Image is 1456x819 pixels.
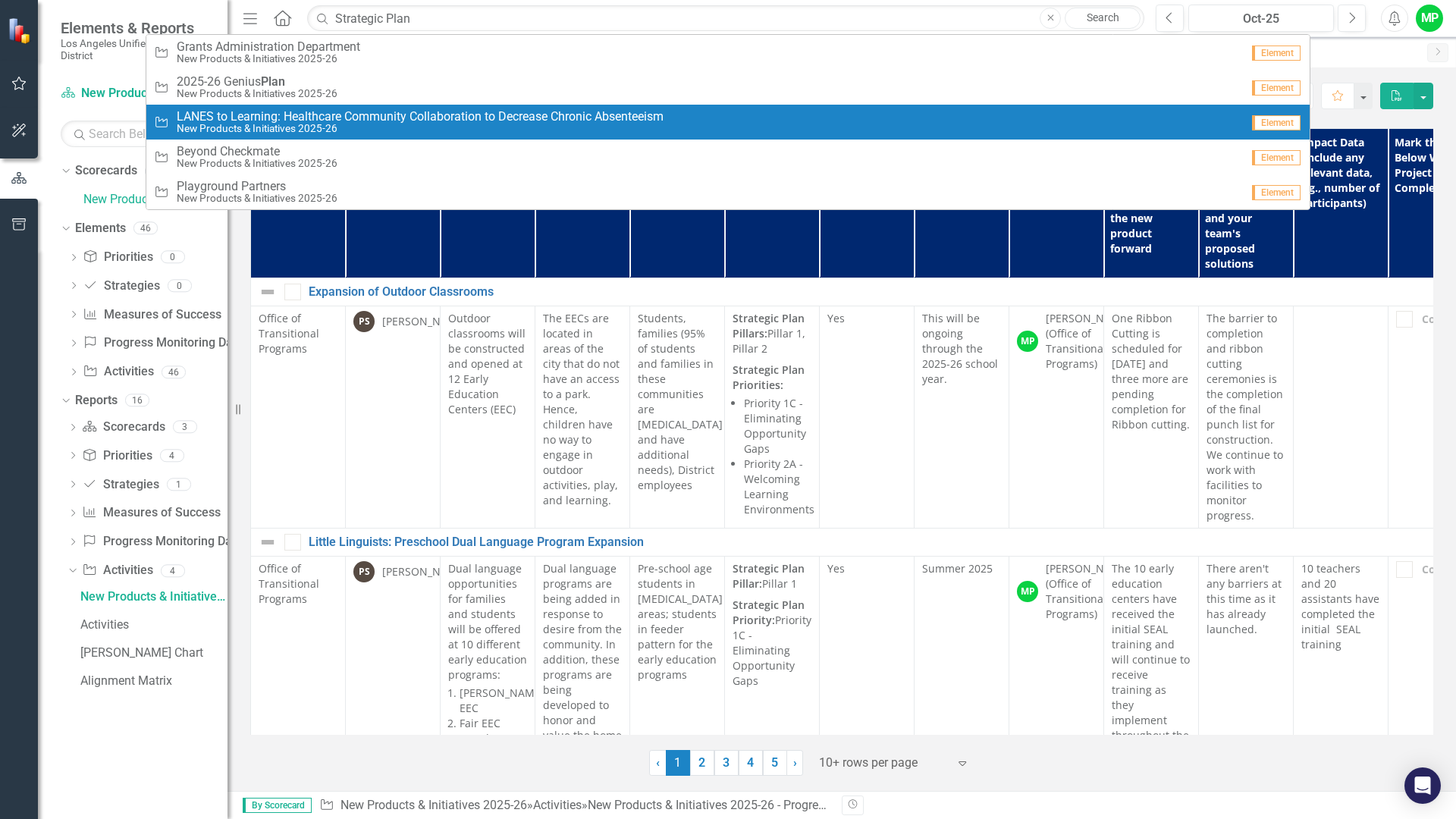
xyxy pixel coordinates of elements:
[733,311,811,359] p: Pillar 1, Pillar 2
[168,279,192,292] div: 0
[827,311,845,325] span: Yes
[1046,561,1131,622] div: [PERSON_NAME] (Office of Transitional Programs)
[448,561,527,682] p: Dual language opportunities for families and students will be offered at 10 different early educa...
[61,85,212,102] a: New Products & Initiatives 2025-26
[161,564,185,577] div: 4
[666,750,690,776] span: 1
[1252,115,1301,130] span: Element
[80,646,227,660] div: [PERSON_NAME] Chart
[177,110,664,124] span: LANES to Learning: Healthcare Community Collaboration to Decrease Chronic Absenteeism
[1416,5,1443,32] div: MP
[1104,306,1199,529] td: Double-Click to Edit
[77,669,227,693] a: Alignment Matrix
[733,311,805,340] strong: Strategic Plan Pillars:
[1252,150,1301,165] span: Element
[243,798,312,813] span: By Scorecard
[1294,306,1389,529] td: Double-Click to Edit
[162,366,186,378] div: 46
[61,121,212,147] input: Search Below...
[146,35,1310,70] a: Grants Administration DepartmentNew Products & Initiatives 2025-26Element
[733,561,805,591] strong: Strategic Plan Pillar:
[177,75,337,89] span: 2025-26 Genius
[319,797,830,814] div: » »
[125,394,149,407] div: 16
[1207,561,1285,637] p: There aren't any barriers at this time as it has already launched.
[146,140,1310,174] a: Beyond CheckmateNew Products & Initiatives 2025-26Element
[1112,561,1191,758] p: The 10 early education centers have received the initial SEAL training and will continue to recei...
[80,674,227,688] div: Alignment Matrix
[1199,306,1294,529] td: Double-Click to Edit
[259,533,277,551] img: Not Defined
[261,74,285,89] strong: Plan
[638,561,723,682] span: Pre-school age students in [MEDICAL_DATA] areas; students in feeder pattern for the early educati...
[82,533,242,551] a: Progress Monitoring Data
[77,641,227,665] a: [PERSON_NAME] Chart
[83,249,152,266] a: Priorities
[177,40,360,54] span: Grants Administration Department
[460,686,527,716] li: [PERSON_NAME] EEC
[146,105,1310,140] a: LANES to Learning: Healthcare Community Collaboration to Decrease Chronic AbsenteeismNew Products...
[146,70,1310,105] a: 2025-26 GeniusPlanNew Products & Initiatives 2025-26Element
[82,504,220,522] a: Measures of Success
[340,798,527,812] a: New Products & Initiatives 2025-26
[177,123,664,134] small: New Products & Initiatives 2025-26
[83,363,153,381] a: Activities
[353,311,375,332] div: PS
[763,750,787,776] a: 5
[1194,10,1329,28] div: Oct-25
[543,311,620,507] span: The EECs are located in areas of the city that do not have an access to a park. Hence, children h...
[80,618,227,632] div: Activities
[146,174,1310,209] a: Playground PartnersNew Products & Initiatives 2025-26Element
[83,278,159,295] a: Strategies
[1188,5,1334,32] button: Oct-25
[1252,185,1301,200] span: Element
[177,53,360,64] small: New Products & Initiatives 2025-26
[82,447,152,465] a: Priorities
[744,396,811,457] li: Priority 1C - Eliminating Opportunity Gaps
[61,37,212,62] small: Los Angeles Unified School District
[83,306,221,324] a: Measures of Success
[460,731,527,761] li: Fourth St EEC
[460,716,527,731] li: Fair EEC
[80,590,227,604] div: New Products & Initiatives 2025-26 - Progress Report
[820,306,915,529] td: Double-Click to Edit
[161,251,185,264] div: 0
[744,457,811,517] li: Priority 2A - Welcoming Learning Environments
[656,755,660,770] span: ‹
[82,562,152,579] a: Activities
[173,421,197,434] div: 3
[733,362,805,392] strong: Strategic Plan Priorities:
[77,585,227,609] a: New Products & Initiatives 2025-26 - Progress Report
[588,798,868,812] div: New Products & Initiatives 2025-26 - Progress Report
[1301,561,1380,652] p: 10 teachers and 20 assistants have completed the initial SEAL training
[75,162,137,180] a: Scorecards
[77,613,227,637] a: Activities
[1017,331,1038,352] div: MP
[1017,581,1038,602] div: MP
[82,419,165,436] a: Scorecards
[177,193,337,204] small: New Products & Initiatives 2025-26
[533,798,582,812] a: Activities
[793,755,797,770] span: ›
[922,311,998,386] span: This will be ongoing through the 2025-26 school year.
[177,158,337,169] small: New Products & Initiatives 2025-26
[353,561,375,582] div: PS
[733,561,811,595] p: Pillar 1
[8,17,34,44] img: ClearPoint Strategy
[133,222,158,235] div: 46
[733,595,811,689] p: Priority 1C - Eliminating Opportunity Gaps
[733,598,805,627] strong: Strategic Plan Priority:
[177,88,337,99] small: New Products & Initiatives 2025-26
[83,191,227,209] a: New Products & Initiatives 2025-26
[167,478,191,491] div: 1
[61,19,212,37] span: Elements & Reports
[177,180,337,193] span: Playground Partners
[922,561,993,576] span: Summer 2025
[739,750,763,776] a: 4
[714,750,739,776] a: 3
[83,334,243,352] a: Progress Monitoring Data
[638,311,723,492] span: Students, families (95% of students and families in these communities are [MEDICAL_DATA] and have...
[177,145,337,158] span: Beyond Checkmate
[448,311,527,417] p: Outdoor classrooms will be constructed and opened at 12 Early Education Centers (EEC)
[259,561,319,606] span: Office of Transitional Programs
